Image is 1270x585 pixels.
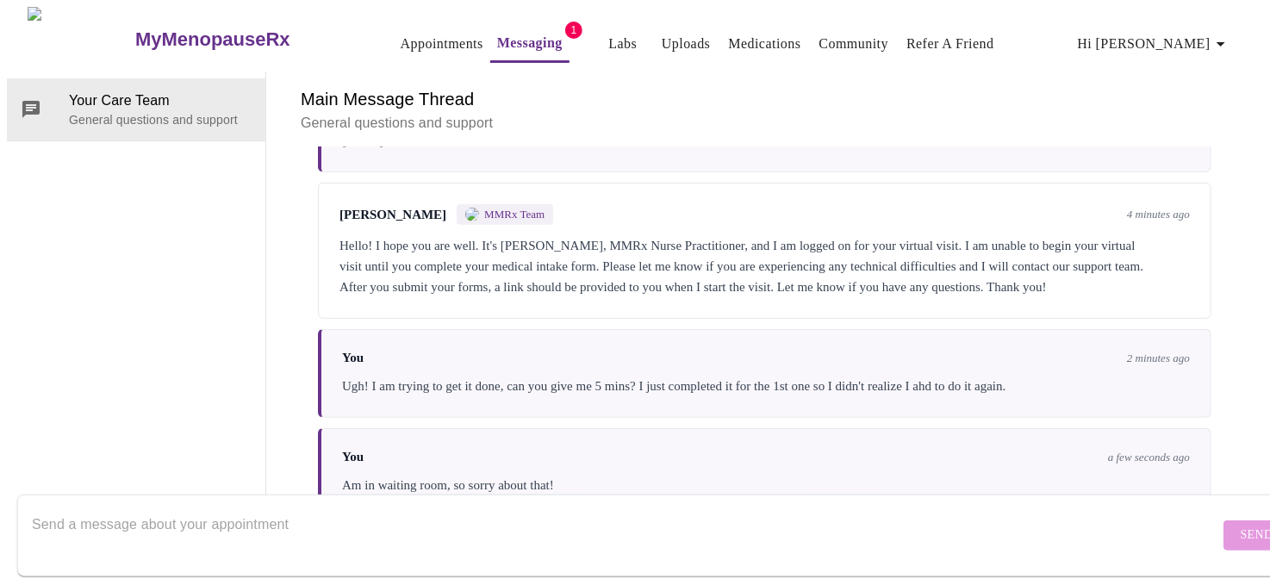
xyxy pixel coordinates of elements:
[394,27,490,61] button: Appointments
[465,208,479,221] img: MMRX
[401,32,483,56] a: Appointments
[1108,451,1190,464] span: a few seconds ago
[565,22,582,39] span: 1
[497,31,563,55] a: Messaging
[812,27,896,61] button: Community
[722,27,808,61] button: Medications
[32,507,1219,563] textarea: Send a message about your appointment
[69,111,252,128] p: General questions and support
[342,450,364,464] span: You
[729,32,801,56] a: Medications
[1071,27,1238,61] button: Hi [PERSON_NAME]
[900,27,1001,61] button: Refer a Friend
[609,32,638,56] a: Labs
[7,78,265,140] div: Your Care TeamGeneral questions and support
[69,90,252,111] span: Your Care Team
[301,85,1229,113] h6: Main Message Thread
[301,113,1229,134] p: General questions and support
[819,32,889,56] a: Community
[342,376,1190,396] div: Ugh! I am trying to get it done, can you give me 5 mins? I just completed it for the 1st one so I...
[1127,352,1190,365] span: 2 minutes ago
[133,9,358,70] a: MyMenopauseRx
[1127,208,1190,221] span: 4 minutes ago
[342,351,364,365] span: You
[28,7,133,72] img: MyMenopauseRx Logo
[906,32,994,56] a: Refer a Friend
[490,26,570,63] button: Messaging
[655,27,718,61] button: Uploads
[342,475,1190,495] div: Am in waiting room, so sorry about that!
[339,235,1190,297] div: Hello! I hope you are well. It's [PERSON_NAME], MMRx Nurse Practitioner, and I am logged on for y...
[595,27,651,61] button: Labs
[484,208,545,221] span: MMRx Team
[662,32,711,56] a: Uploads
[1078,32,1231,56] span: Hi [PERSON_NAME]
[135,28,290,51] h3: MyMenopauseRx
[339,208,446,222] span: [PERSON_NAME]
